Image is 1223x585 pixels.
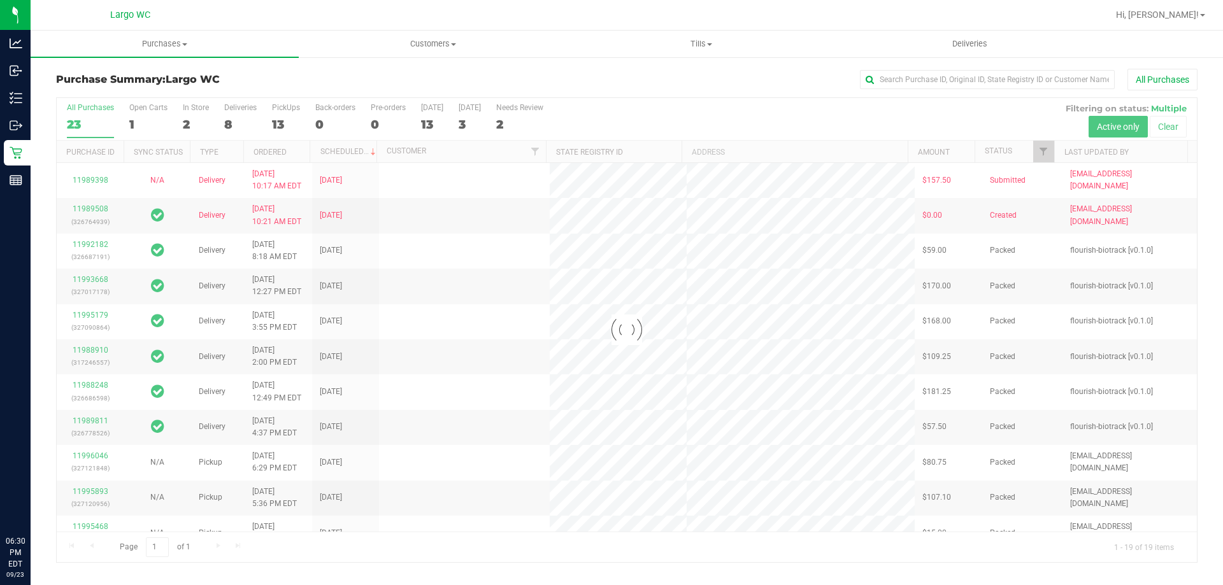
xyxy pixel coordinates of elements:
[10,92,22,104] inline-svg: Inventory
[568,38,834,50] span: Tills
[110,10,150,20] span: Largo WC
[836,31,1104,57] a: Deliveries
[13,483,51,521] iframe: Resource center
[31,31,299,57] a: Purchases
[6,535,25,570] p: 06:30 PM EDT
[10,146,22,159] inline-svg: Retail
[56,74,436,85] h3: Purchase Summary:
[935,38,1005,50] span: Deliveries
[38,481,53,497] iframe: Resource center unread badge
[10,119,22,132] inline-svg: Outbound
[10,174,22,187] inline-svg: Reports
[1116,10,1199,20] span: Hi, [PERSON_NAME]!
[10,64,22,77] inline-svg: Inbound
[31,38,299,50] span: Purchases
[10,37,22,50] inline-svg: Analytics
[166,73,220,85] span: Largo WC
[1127,69,1198,90] button: All Purchases
[299,38,566,50] span: Customers
[567,31,835,57] a: Tills
[860,70,1115,89] input: Search Purchase ID, Original ID, State Registry ID or Customer Name...
[299,31,567,57] a: Customers
[6,570,25,579] p: 09/23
